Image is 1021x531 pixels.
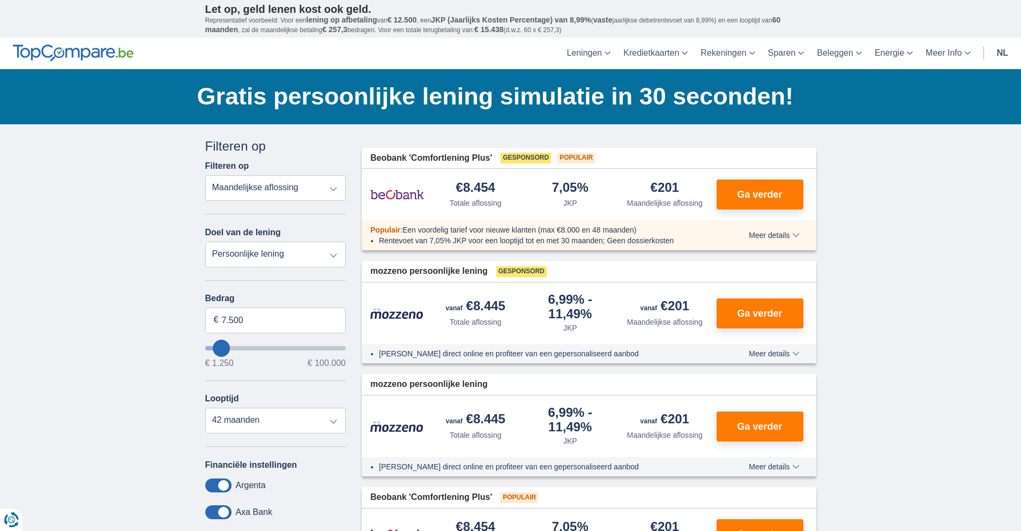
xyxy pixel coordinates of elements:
[362,225,718,235] div: :
[501,153,551,163] span: Gesponsord
[717,412,803,442] button: Ga verder
[617,38,694,69] a: Kredietkaarten
[868,38,919,69] a: Energie
[205,359,234,368] span: € 1.250
[749,231,799,239] span: Meer details
[741,349,807,358] button: Meer details
[431,16,591,24] span: JKP (Jaarlijks Kosten Percentage) van 8,99%
[456,181,495,196] div: €8.454
[552,181,588,196] div: 7,05%
[205,346,346,350] input: wantToBorrow
[236,481,266,490] label: Argenta
[717,298,803,328] button: Ga verder
[214,314,219,326] span: €
[205,16,816,35] p: Representatief voorbeeld: Voor een van , een ( jaarlijkse debetrentevoet van 8,99%) en een loopti...
[527,293,614,320] div: 6,99%
[474,25,504,34] span: € 15.438
[379,461,710,472] li: [PERSON_NAME] direct online en profiteer van een gepersonaliseerd aanbod
[205,228,281,237] label: Doel van de lening
[563,198,577,208] div: JKP
[306,16,377,24] span: lening op afbetaling
[322,25,347,34] span: € 257,3
[205,161,249,171] label: Filteren op
[387,16,417,24] span: € 12.500
[446,413,505,428] div: €8.445
[810,38,868,69] a: Beleggen
[694,38,761,69] a: Rekeningen
[737,190,782,199] span: Ga verder
[640,300,689,315] div: €201
[205,394,239,403] label: Looptijd
[13,44,133,62] img: TopCompare
[450,317,502,327] div: Totale aflossing
[496,266,547,277] span: Gesponsord
[651,181,679,196] div: €201
[627,317,703,327] div: Maandelijkse aflossing
[749,350,799,357] span: Meer details
[370,226,400,234] span: Populair
[370,152,492,164] span: Beobank 'Comfortlening Plus'
[205,137,346,155] div: Filteren op
[308,359,346,368] span: € 100.000
[749,463,799,470] span: Meer details
[450,430,502,440] div: Totale aflossing
[560,38,617,69] a: Leningen
[563,323,577,333] div: JKP
[370,308,424,319] img: product.pl.alt Mozzeno
[501,492,538,503] span: Populair
[379,348,710,359] li: [PERSON_NAME] direct online en profiteer van een gepersonaliseerd aanbod
[205,16,781,34] span: 60 maanden
[370,378,488,391] span: mozzeno persoonlijke lening
[990,38,1015,69] a: nl
[563,436,577,446] div: JKP
[370,181,424,208] img: product.pl.alt Beobank
[205,460,297,470] label: Financiële instellingen
[446,300,505,315] div: €8.445
[205,3,816,16] p: Let op, geld lenen kost ook geld.
[205,294,346,303] label: Bedrag
[450,198,502,208] div: Totale aflossing
[627,198,703,208] div: Maandelijkse aflossing
[379,235,710,246] li: Rentevoet van 7,05% JKP voor een looptijd tot en met 30 maanden; Geen dossierkosten
[557,153,595,163] span: Populair
[919,38,977,69] a: Meer Info
[236,507,272,517] label: Axa Bank
[762,38,811,69] a: Sparen
[741,462,807,471] button: Meer details
[403,226,637,234] span: Een voordelig tarief voor nieuwe klanten (max €8.000 en 48 maanden)
[593,16,613,24] span: vaste
[737,422,782,431] span: Ga verder
[640,413,689,428] div: €201
[197,80,816,113] h1: Gratis persoonlijke lening simulatie in 30 seconden!
[741,231,807,240] button: Meer details
[717,180,803,210] button: Ga verder
[370,491,492,504] span: Beobank 'Comfortlening Plus'
[370,421,424,432] img: product.pl.alt Mozzeno
[370,265,488,278] span: mozzeno persoonlijke lening
[737,309,782,318] span: Ga verder
[627,430,703,440] div: Maandelijkse aflossing
[527,406,614,433] div: 6,99%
